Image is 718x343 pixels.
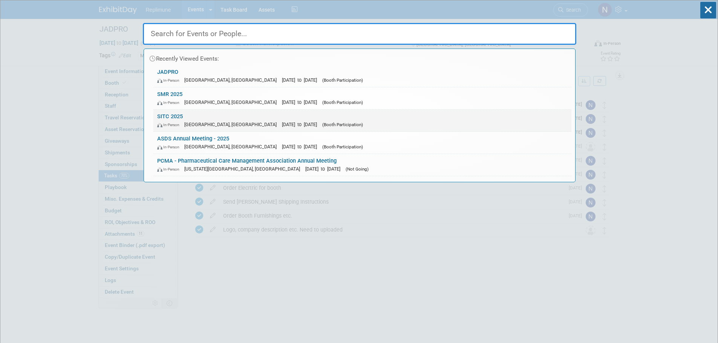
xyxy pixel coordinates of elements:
[153,132,571,154] a: ASDS Annual Meeting - 2025 In-Person [GEOGRAPHIC_DATA], [GEOGRAPHIC_DATA] [DATE] to [DATE] (Booth...
[184,144,280,149] span: [GEOGRAPHIC_DATA], [GEOGRAPHIC_DATA]
[143,23,576,45] input: Search for Events or People...
[157,78,183,83] span: In-Person
[282,144,321,149] span: [DATE] to [DATE]
[153,110,571,131] a: SITC 2025 In-Person [GEOGRAPHIC_DATA], [GEOGRAPHIC_DATA] [DATE] to [DATE] (Booth Participation)
[157,145,183,149] span: In-Person
[322,144,363,149] span: (Booth Participation)
[184,122,280,127] span: [GEOGRAPHIC_DATA], [GEOGRAPHIC_DATA]
[184,77,280,83] span: [GEOGRAPHIC_DATA], [GEOGRAPHIC_DATA]
[305,166,344,172] span: [DATE] to [DATE]
[322,100,363,105] span: (Booth Participation)
[184,99,280,105] span: [GEOGRAPHIC_DATA], [GEOGRAPHIC_DATA]
[322,122,363,127] span: (Booth Participation)
[184,166,304,172] span: [US_STATE][GEOGRAPHIC_DATA], [GEOGRAPHIC_DATA]
[282,99,321,105] span: [DATE] to [DATE]
[282,122,321,127] span: [DATE] to [DATE]
[148,49,571,65] div: Recently Viewed Events:
[322,78,363,83] span: (Booth Participation)
[153,87,571,109] a: SMR 2025 In-Person [GEOGRAPHIC_DATA], [GEOGRAPHIC_DATA] [DATE] to [DATE] (Booth Participation)
[346,166,369,172] span: (Not Going)
[157,100,183,105] span: In-Person
[153,154,571,176] a: PCMA - Pharmaceutical Care Management Association Annual Meeting In-Person [US_STATE][GEOGRAPHIC_...
[153,65,571,87] a: JADPRO In-Person [GEOGRAPHIC_DATA], [GEOGRAPHIC_DATA] [DATE] to [DATE] (Booth Participation)
[157,167,183,172] span: In-Person
[157,122,183,127] span: In-Person
[282,77,321,83] span: [DATE] to [DATE]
